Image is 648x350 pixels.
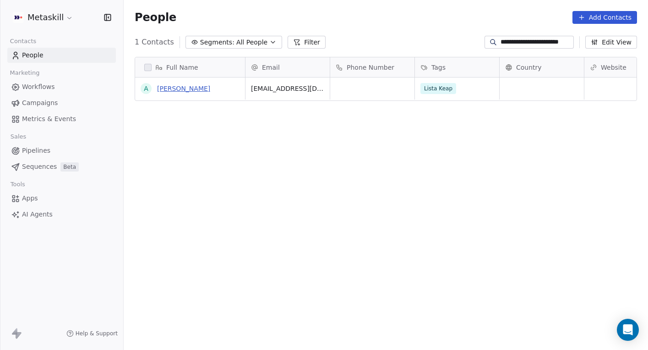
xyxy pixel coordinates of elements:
[13,12,24,23] img: AVATAR%20METASKILL%20-%20Colori%20Positivo.png
[135,57,245,77] div: Full Name
[347,63,394,72] span: Phone Number
[617,319,639,341] div: Open Intercom Messenger
[500,57,584,77] div: Country
[7,143,116,158] a: Pipelines
[585,36,637,49] button: Edit View
[66,330,118,337] a: Help & Support
[157,85,210,92] a: [PERSON_NAME]
[420,83,456,94] span: Lista Keap
[22,98,58,108] span: Campaigns
[6,178,29,191] span: Tools
[22,114,76,124] span: Metrics & Events
[262,63,280,72] span: Email
[601,63,626,72] span: Website
[6,34,40,48] span: Contacts
[7,207,116,222] a: AI Agents
[200,38,234,47] span: Segments:
[60,162,79,172] span: Beta
[7,79,116,94] a: Workflows
[6,130,30,144] span: Sales
[7,191,116,206] a: Apps
[288,36,326,49] button: Filter
[166,63,198,72] span: Full Name
[27,11,64,23] span: Metaskill
[7,95,116,111] a: Campaigns
[6,66,44,80] span: Marketing
[236,38,267,47] span: All People
[572,11,637,24] button: Add Contacts
[76,330,118,337] span: Help & Support
[135,37,174,48] span: 1 Contacts
[135,11,176,24] span: People
[22,146,50,156] span: Pipelines
[7,159,116,174] a: SequencesBeta
[245,57,330,77] div: Email
[22,194,38,203] span: Apps
[251,84,324,93] span: [EMAIL_ADDRESS][DOMAIN_NAME]
[516,63,542,72] span: Country
[22,82,55,92] span: Workflows
[22,210,53,219] span: AI Agents
[144,84,148,94] div: A
[330,57,414,77] div: Phone Number
[431,63,446,72] span: Tags
[7,111,116,127] a: Metrics & Events
[22,50,44,60] span: People
[7,48,116,63] a: People
[415,57,499,77] div: Tags
[135,78,245,343] div: grid
[22,162,57,172] span: Sequences
[11,10,75,25] button: Metaskill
